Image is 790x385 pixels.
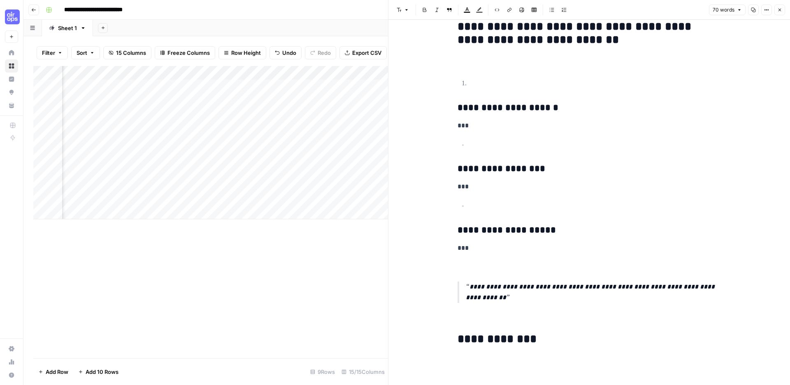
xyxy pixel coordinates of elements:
[5,86,18,99] a: Opportunities
[231,49,261,57] span: Row Height
[339,46,387,59] button: Export CSV
[77,49,87,57] span: Sort
[307,365,338,378] div: 9 Rows
[155,46,215,59] button: Freeze Columns
[282,49,296,57] span: Undo
[73,365,123,378] button: Add 10 Rows
[352,49,381,57] span: Export CSV
[167,49,210,57] span: Freeze Columns
[713,6,734,14] span: 70 words
[338,365,388,378] div: 15/15 Columns
[218,46,266,59] button: Row Height
[5,7,18,27] button: Workspace: AirOps U Cohort 1
[116,49,146,57] span: 15 Columns
[71,46,100,59] button: Sort
[318,49,331,57] span: Redo
[270,46,302,59] button: Undo
[305,46,336,59] button: Redo
[709,5,746,15] button: 70 words
[46,368,68,376] span: Add Row
[5,355,18,369] a: Usage
[5,369,18,382] button: Help + Support
[42,20,93,36] a: Sheet 1
[103,46,151,59] button: 15 Columns
[42,49,55,57] span: Filter
[5,99,18,112] a: Your Data
[5,342,18,355] a: Settings
[58,24,77,32] div: Sheet 1
[5,9,20,24] img: AirOps U Cohort 1 Logo
[33,365,73,378] button: Add Row
[37,46,68,59] button: Filter
[5,59,18,73] a: Browse
[86,368,118,376] span: Add 10 Rows
[5,46,18,59] a: Home
[5,73,18,86] a: Insights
